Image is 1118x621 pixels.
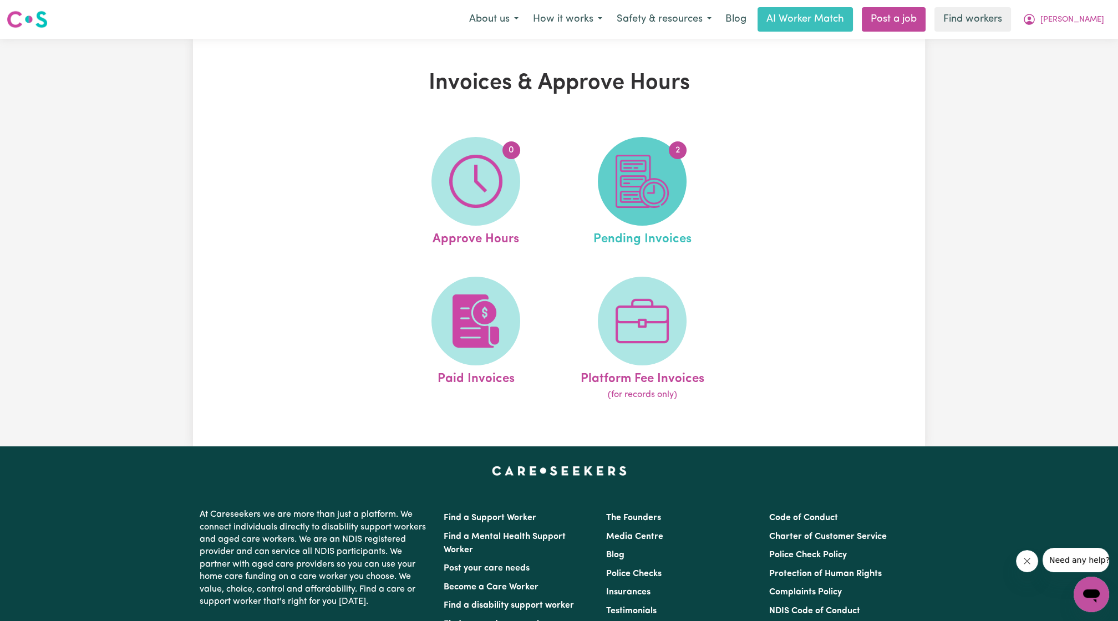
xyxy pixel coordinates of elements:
button: How it works [526,8,609,31]
button: About us [462,8,526,31]
span: Paid Invoices [437,365,514,389]
a: Charter of Customer Service [769,532,887,541]
span: Pending Invoices [593,226,691,249]
a: AI Worker Match [758,7,853,32]
span: Need any help? [7,8,67,17]
a: Paid Invoices [396,277,556,402]
iframe: Button to launch messaging window [1074,577,1109,612]
span: Platform Fee Invoices [580,365,704,389]
h1: Invoices & Approve Hours [322,70,796,96]
button: Safety & resources [609,8,719,31]
a: Post your care needs [444,564,530,573]
a: Find a Mental Health Support Worker [444,532,566,554]
img: Careseekers logo [7,9,48,29]
a: Pending Invoices [562,137,722,249]
span: 2 [669,141,687,159]
a: Police Check Policy [769,551,847,559]
a: Find a Support Worker [444,513,536,522]
a: NDIS Code of Conduct [769,607,860,615]
a: Testimonials [606,607,657,615]
span: [PERSON_NAME] [1040,14,1104,26]
a: Protection of Human Rights [769,569,882,578]
a: Media Centre [606,532,663,541]
a: Careseekers home page [492,466,627,475]
a: Become a Care Worker [444,583,538,592]
p: At Careseekers we are more than just a platform. We connect individuals directly to disability su... [200,504,430,612]
iframe: Close message [1016,550,1038,572]
a: Find workers [934,7,1011,32]
a: Careseekers logo [7,7,48,32]
span: (for records only) [607,388,677,401]
a: Police Checks [606,569,662,578]
a: Blog [606,551,624,559]
a: Post a job [862,7,926,32]
a: Insurances [606,588,651,597]
span: Approve Hours [433,226,519,249]
a: Code of Conduct [769,513,838,522]
a: The Founders [606,513,661,522]
a: Platform Fee Invoices(for records only) [562,277,722,402]
iframe: Message from company [1043,548,1109,572]
span: 0 [502,141,520,159]
a: Find a disability support worker [444,601,574,610]
a: Complaints Policy [769,588,842,597]
a: Blog [719,7,753,32]
button: My Account [1015,8,1111,31]
a: Approve Hours [396,137,556,249]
